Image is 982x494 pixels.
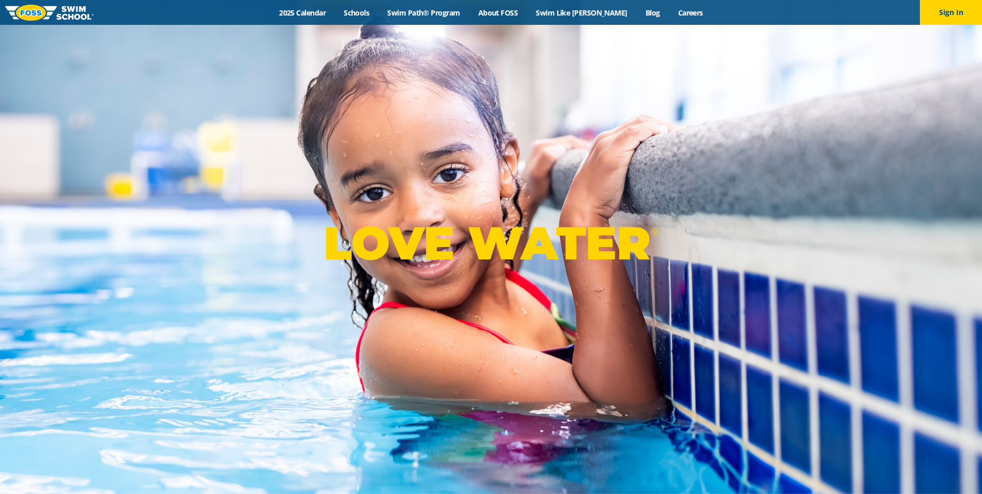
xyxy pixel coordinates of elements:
[270,8,335,18] a: 2025 Calendar
[469,8,527,18] a: About FOSS
[527,8,637,18] a: Swim Like [PERSON_NAME]
[636,8,669,18] a: Blog
[5,5,94,21] img: FOSS Swim School Logo
[335,8,378,18] a: Schools
[378,8,469,18] a: Swim Path® Program
[669,8,712,18] a: Careers
[650,226,658,239] sup: ®
[324,215,658,271] p: LOVE WATER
